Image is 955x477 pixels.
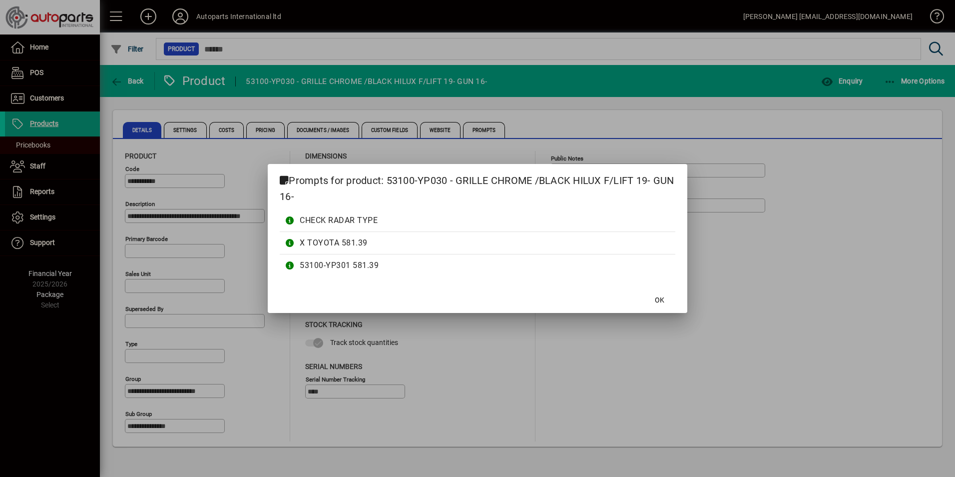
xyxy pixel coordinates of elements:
[300,237,675,249] div: X TOYOTA 581.39
[643,291,675,309] button: OK
[655,295,664,305] span: OK
[268,164,687,209] h2: Prompts for product: 53100-YP030 - GRILLE CHROME /BLACK HILUX F/LIFT 19- GUN 16-
[300,259,675,271] div: 53100-YP301 581.39
[300,214,675,226] div: CHECK RADAR TYPE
